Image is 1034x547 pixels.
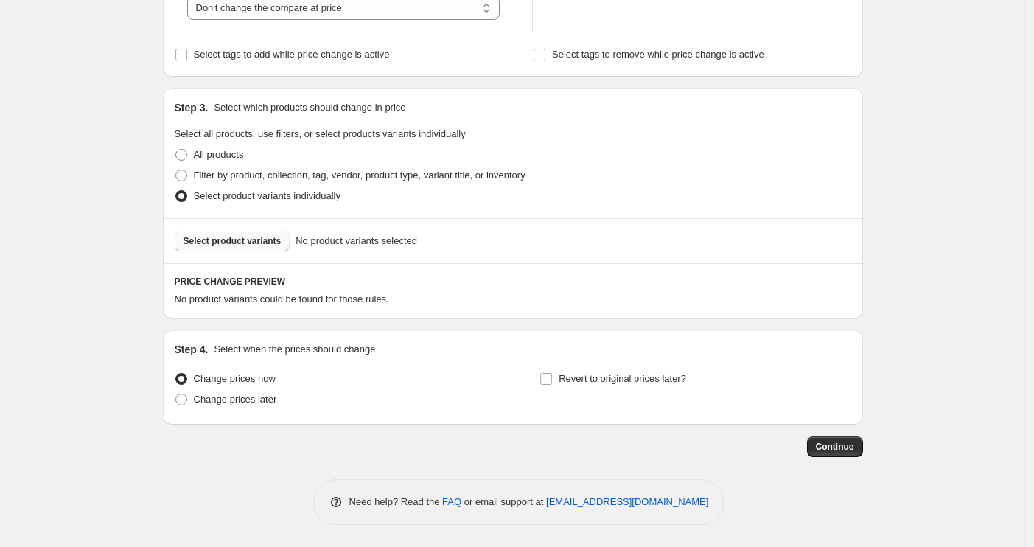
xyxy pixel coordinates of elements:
[194,394,277,405] span: Change prices later
[461,496,546,507] span: or email support at
[442,496,461,507] a: FAQ
[349,496,443,507] span: Need help? Read the
[194,49,390,60] span: Select tags to add while price change is active
[194,149,244,160] span: All products
[184,235,282,247] span: Select product variants
[175,231,290,251] button: Select product variants
[175,100,209,115] h2: Step 3.
[194,170,525,181] span: Filter by product, collection, tag, vendor, product type, variant title, or inventory
[175,128,466,139] span: Select all products, use filters, or select products variants individually
[559,373,686,384] span: Revert to original prices later?
[175,276,851,288] h6: PRICE CHANGE PREVIEW
[546,496,708,507] a: [EMAIL_ADDRESS][DOMAIN_NAME]
[296,234,417,248] span: No product variants selected
[175,293,389,304] span: No product variants could be found for those rules.
[175,342,209,357] h2: Step 4.
[807,436,863,457] button: Continue
[214,100,405,115] p: Select which products should change in price
[194,373,276,384] span: Change prices now
[214,342,375,357] p: Select when the prices should change
[816,441,854,453] span: Continue
[552,49,764,60] span: Select tags to remove while price change is active
[194,190,340,201] span: Select product variants individually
